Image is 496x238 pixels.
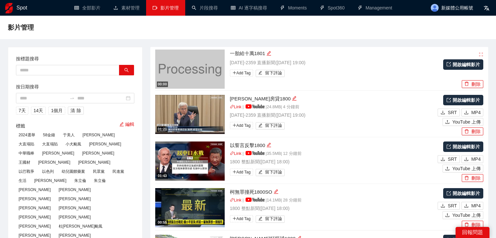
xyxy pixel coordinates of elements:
[280,5,307,10] a: thunderboltMoments
[63,141,84,148] span: 小犬颱風
[452,165,481,172] span: YouTube 上傳
[471,109,481,116] span: MP4
[320,5,345,10] a: thunderboltSpot360
[56,204,94,212] span: [PERSON_NAME]
[446,62,451,67] span: export
[266,142,271,147] span: edit
[69,96,75,101] span: swap-right
[230,95,436,103] div: [PERSON_NAME]房貸1800
[448,156,457,163] span: SRT
[464,176,469,181] span: delete
[464,110,469,115] span: download
[266,50,271,57] div: 編輯
[157,126,168,132] div: 01:21
[155,141,225,181] img: 2268ddcc-eb74-4e51-afff-b714a0697da5.jpg
[441,157,445,162] span: download
[233,216,236,220] span: plus
[438,109,460,116] button: downloadSRT
[230,59,443,66] p: [DATE]-2359 直播新聞 ( [DATE] 19:00 )
[56,223,105,230] span: 杜[PERSON_NAME]颱風
[448,202,457,209] span: SRT
[230,198,242,202] a: linkLink
[461,155,483,163] button: downloadMP4
[445,166,450,171] span: upload
[160,5,179,10] span: 影片管理
[256,122,285,129] button: edit留下評論
[48,107,65,114] button: 1個月
[16,150,37,157] span: 中華職棒
[443,141,483,152] a: 開啟編輯影片
[452,212,481,219] span: YouTube 上傳
[246,151,264,155] img: yt_logo_rgb_light.a676ea31.png
[438,202,460,210] button: downloadSRT
[16,159,33,166] span: 王國材
[230,69,253,77] span: Add Tag
[464,222,469,228] span: delete
[256,216,285,223] button: edit留下評論
[155,188,225,227] img: a224e485-5264-42dc-b014-4dc480a552aa.jpg
[36,159,73,166] span: [PERSON_NAME]
[441,110,445,115] span: download
[230,104,436,111] p: | | 24.8 MB | 4 分鐘前
[5,3,13,13] img: logo
[446,98,451,102] span: export
[74,5,100,10] a: table全部影片
[16,223,53,230] span: [PERSON_NAME]
[16,177,29,184] span: 生活
[192,5,218,10] a: search片段搜尋
[91,177,108,184] span: 朱立倫
[456,227,489,238] div: 回報問題
[462,127,483,135] button: delete刪除
[56,186,94,193] span: [PERSON_NAME]
[230,197,436,204] p: | | 14.1 MB | 28 分鐘前
[68,107,84,114] button: 清除
[266,141,271,149] div: 編輯
[258,123,263,128] span: edit
[230,151,242,156] a: linkLink
[443,188,483,199] a: 開啟編輯影片
[90,168,107,175] span: 民眾黨
[16,168,37,175] span: 以巴戰爭
[39,141,60,148] span: 大直塌陷
[462,221,483,229] button: delete刪除
[446,191,451,196] span: export
[274,189,278,194] span: edit
[86,141,124,148] span: [PERSON_NAME]
[155,50,225,89] img: 320x180.png
[16,204,53,212] span: [PERSON_NAME]
[157,220,168,225] div: 00:55
[230,215,253,222] span: Add Tag
[292,96,297,101] span: edit
[441,203,445,209] span: download
[233,123,236,127] span: plus
[110,168,127,175] span: 民進黨
[39,150,77,157] span: [PERSON_NAME]
[76,159,113,166] span: [PERSON_NAME]
[155,95,225,134] img: 3843f6b4-944a-4b3a-8ffd-5df00c84e574.jpg
[157,173,168,179] div: 01:43
[40,131,58,139] span: 58金鐘
[446,144,451,149] span: export
[452,118,481,126] span: YouTube 上傳
[445,120,450,125] span: upload
[230,205,436,212] p: 1800 整點新聞 ( [DATE] 18:00 )
[246,198,264,202] img: yt_logo_rgb_light.a676ea31.png
[124,68,129,73] span: search
[445,213,450,218] span: upload
[69,96,75,101] span: to
[113,5,140,10] a: upload素材管理
[19,107,21,114] span: 7
[56,195,94,202] span: [PERSON_NAME]
[119,122,134,127] a: 編輯
[431,4,439,12] img: avatar
[230,122,253,129] span: Add Tag
[16,195,53,202] span: [PERSON_NAME]
[471,156,481,163] span: MP4
[230,169,253,176] span: Add Tag
[256,169,285,176] button: edit留下評論
[230,112,436,119] p: [DATE]-2359 直播新聞 ( [DATE] 19:00 )
[246,104,264,109] img: yt_logo_rgb_light.a676ea31.png
[72,177,89,184] span: 朱立倫
[16,107,28,114] button: 7天
[443,211,483,219] button: uploadYouTube 上傳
